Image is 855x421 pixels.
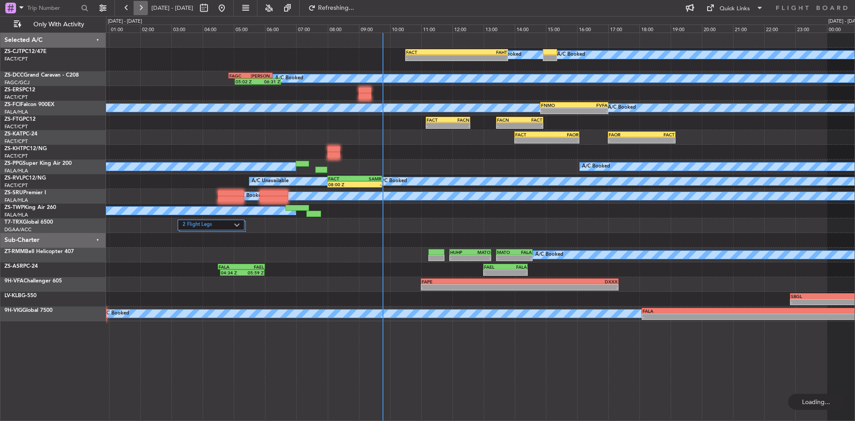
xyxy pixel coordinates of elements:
div: [DATE] - [DATE] [108,18,142,25]
div: - [406,55,457,61]
div: - [541,108,574,114]
div: FACT [406,49,457,55]
a: FAGC/GCJ [4,79,29,86]
a: ZS-DCCGrand Caravan - C208 [4,73,79,78]
div: FALA [505,264,527,270]
div: 12:00 [452,25,484,33]
a: LV-KLBG-550 [4,293,37,298]
div: 09:00 [359,25,390,33]
div: - [643,314,787,319]
span: ZS-RVL [4,176,22,181]
div: A/C Booked [582,160,610,173]
div: - [574,108,607,114]
div: FACN [448,117,469,123]
div: 05:59 Z [242,270,264,275]
a: FACT/CPT [4,94,28,101]
span: 9H-VFA [4,278,24,284]
div: SAMR [354,176,381,181]
label: 2 Flight Legs [183,221,234,229]
div: A/C Unavailable [252,175,289,188]
button: Quick Links [702,1,768,15]
div: 18:00 [639,25,671,33]
div: - [497,255,514,261]
div: Quick Links [720,4,750,13]
div: 05:02 Z [236,79,258,84]
div: FALA [514,249,532,255]
span: ZS-ERS [4,87,22,93]
div: - [547,138,578,143]
span: ZS-SRU [4,190,23,196]
a: FACT/CPT [4,138,28,145]
div: [PERSON_NAME] [251,73,272,78]
div: 04:00 [203,25,234,33]
div: FACT [427,117,448,123]
div: FACT [515,132,547,137]
a: ZS-KATPC-24 [4,131,37,137]
div: FAPE [422,279,520,284]
span: ZS-FTG [4,117,23,122]
div: 07:00 [296,25,327,33]
div: DXXX [520,279,618,284]
div: FAHT [456,49,507,55]
div: 16:00 [577,25,608,33]
div: - [520,123,542,128]
div: Loading... [788,394,844,410]
div: A/C Booked [535,248,563,262]
div: FAOR [609,132,642,137]
div: FAEL [241,264,264,270]
div: MATO [497,249,514,255]
div: FACN [497,117,520,123]
a: FALA/HLA [4,109,28,115]
span: ZS-CJT [4,49,22,54]
div: 08:00 [328,25,359,33]
div: HUHP [450,249,470,255]
div: A/C Booked [236,189,264,203]
div: 13:00 [484,25,515,33]
div: 06:00 [265,25,296,33]
img: arrow-gray.svg [234,223,240,227]
div: FACT [520,117,542,123]
div: - [470,255,490,261]
a: FALA/HLA [4,197,28,204]
a: FACT/CPT [4,123,28,130]
span: ZS-ASR [4,264,23,269]
span: T7-TRX [4,220,23,225]
div: A/C Booked [379,175,407,188]
div: 03:00 [171,25,203,33]
a: FACT/CPT [4,182,28,189]
span: 9H-VIG [4,308,22,313]
div: 01:00 [109,25,140,33]
div: A/C Booked [608,101,636,114]
div: 02:00 [140,25,171,33]
div: 08:00 Z [328,182,355,187]
a: FALA/HLA [4,212,28,218]
span: [DATE] - [DATE] [151,4,193,12]
div: FAGC [229,73,251,78]
div: - [484,270,505,275]
span: ZS-TWP [4,205,24,210]
span: ZS-KHT [4,146,23,151]
span: ZS-KAT [4,131,23,137]
div: 15:00 [546,25,577,33]
div: - [450,255,470,261]
span: LV-KLB [4,293,21,298]
div: 21:00 [733,25,764,33]
div: - [642,138,675,143]
div: 17:00 [608,25,639,33]
a: ZS-ASRPC-24 [4,264,38,269]
div: - [448,123,469,128]
span: Refreshing... [318,5,355,11]
a: ZS-FCIFalcon 900EX [4,102,54,107]
div: 23:00 [795,25,826,33]
div: 10:00 [390,25,421,33]
div: FAOR [547,132,578,137]
div: FALA [219,264,241,270]
button: Refreshing... [304,1,358,15]
a: ZS-CJTPC12/47E [4,49,46,54]
a: ZT-RMMBell Helicopter 407 [4,249,74,254]
span: ZS-FCI [4,102,20,107]
a: FALA/HLA [4,168,28,174]
div: FVFA [574,102,607,108]
div: - [497,123,520,128]
div: - [427,123,448,128]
